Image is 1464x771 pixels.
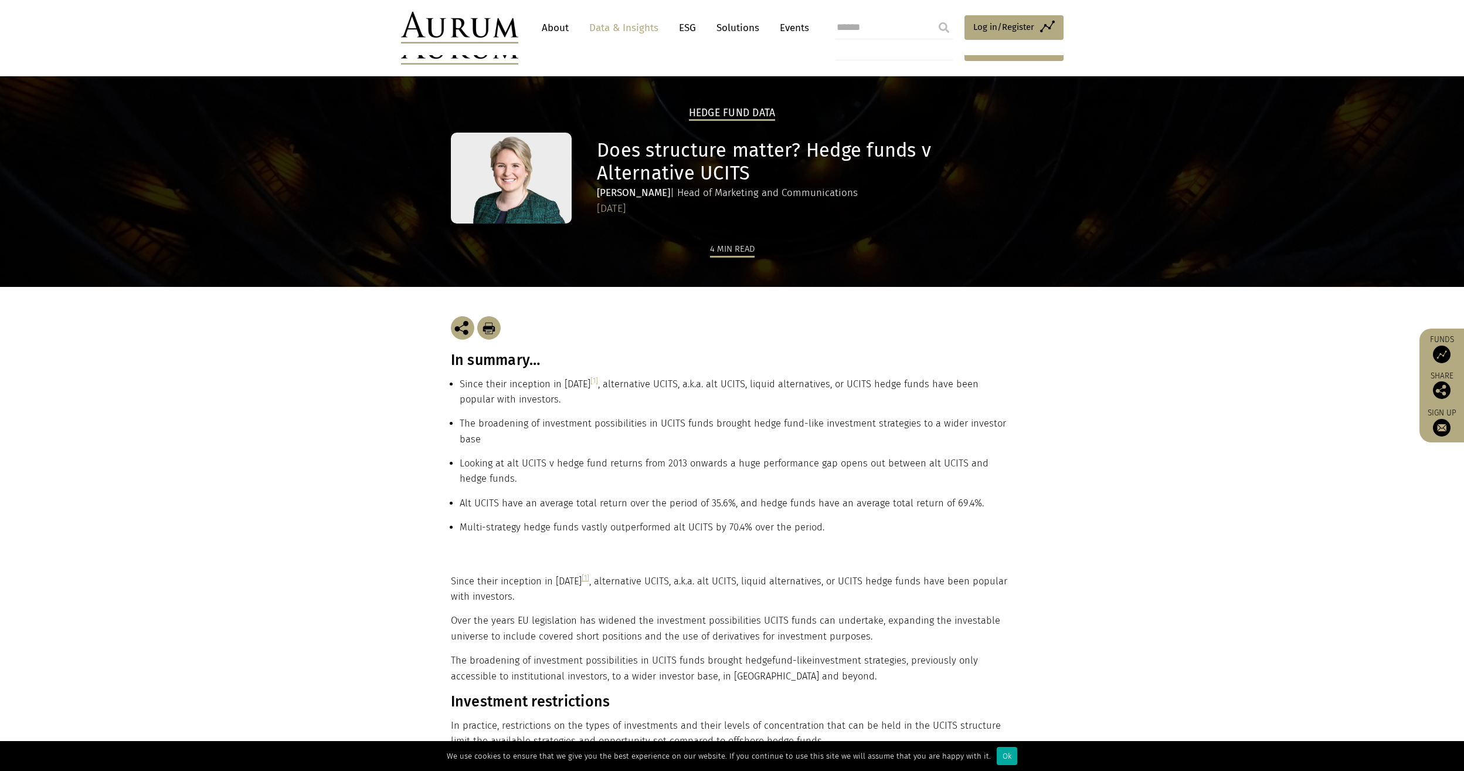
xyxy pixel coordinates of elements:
a: Sign up [1425,408,1458,437]
h3: Investment restrictions [451,693,1011,711]
img: Access Funds [1433,346,1451,363]
a: [1] [590,376,598,385]
h2: Hedge Fund Data [689,107,776,121]
div: Ok [997,747,1017,765]
a: Events [774,17,809,39]
li: Since their inception in [DATE] , alternative UCITS, a.k.a. alt UCITS, liquid alternatives, or UC... [460,377,1014,417]
a: Solutions [711,17,765,39]
a: Funds [1425,334,1458,363]
p: In practice, restrictions on the types of investments and their levels of concentration that can ... [451,718,1011,749]
span: fund-like [772,655,812,666]
li: Alt UCITS have an average total return over the period of 35.6%, and hedge funds have an average ... [460,496,1014,520]
img: Download Article [477,316,501,340]
strong: [PERSON_NAME] [597,187,670,199]
li: Multi-strategy hedge funds vastly outperformed alt UCITS by 70.4% over the period. [460,520,1014,544]
p: Over the years EU legislation has widened the investment possibilities UCITS funds can undertake,... [451,613,1011,644]
p: Since their inception in [DATE] , alternative UCITS, a.k.a. alt UCITS, liquid alternatives, or UC... [451,574,1011,605]
img: Share this post [451,316,474,340]
div: | Head of Marketing and Communications [597,185,1010,201]
a: [1] [582,573,589,582]
p: The broadening of investment possibilities in UCITS funds brought hedge investment strategies, pr... [451,653,1011,684]
a: Data & Insights [583,17,664,39]
img: Sign up to our newsletter [1433,419,1451,437]
img: Aurum [401,12,518,43]
li: Looking at alt UCITS v hedge fund returns from 2013 onwards a huge performance gap opens out betw... [460,456,1014,496]
img: Share this post [1433,381,1451,399]
input: Submit [932,16,956,39]
span: Log in/Register [973,20,1034,34]
div: 4 min read [710,242,755,258]
h1: Does structure matter? Hedge funds v Alternative UCITS [597,139,1010,185]
div: Share [1425,372,1458,399]
div: [DATE] [597,201,1010,217]
a: About [536,17,575,39]
a: Log in/Register [964,15,1064,40]
a: ESG [673,17,702,39]
li: The broadening of investment possibilities in UCITS funds brought hedge fund-like investment stra... [460,416,1014,456]
h3: In summary… [451,351,1014,369]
